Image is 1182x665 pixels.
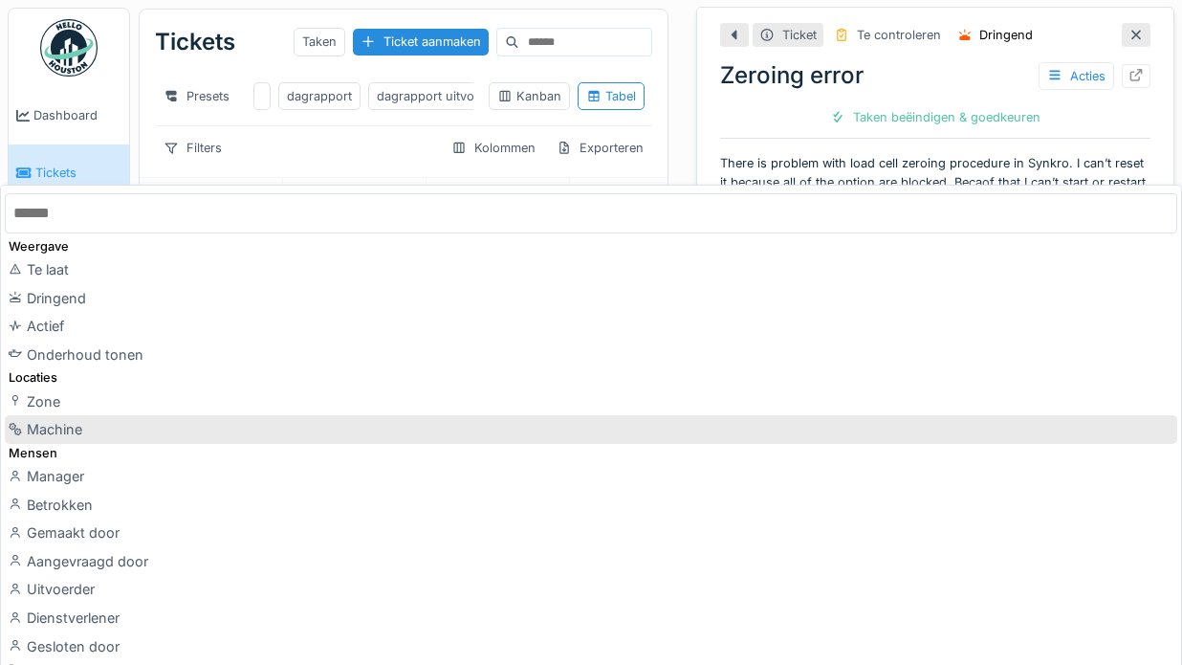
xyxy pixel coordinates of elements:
[287,87,352,105] div: dagrapport
[155,82,238,110] div: Presets
[720,58,1150,93] div: Zeroing error
[5,462,1177,491] div: Manager
[5,604,1177,632] div: Dienstverlener
[5,255,1177,284] div: Te laat
[782,26,817,44] div: Ticket
[5,368,1177,387] div: Locaties
[5,312,1177,341] div: Actief
[979,26,1033,44] div: Dringend
[586,87,636,105] div: Tabel
[5,575,1177,604] div: Uitvoerder
[5,415,1177,444] div: Machine
[5,237,1177,255] div: Weergave
[5,444,1177,462] div: Mensen
[822,104,1048,130] div: Taken beëindigen & goedkeuren
[720,154,1150,210] p: There is problem with load cell zeroing procedure in Synkro. I can’t reset it because all of the ...
[5,491,1177,520] div: Betrokken
[377,87,505,105] div: dagrapport uitvoerder
[5,547,1177,576] div: Aangevraagd door
[5,632,1177,661] div: Gesloten door
[1039,62,1114,90] div: Acties
[5,519,1177,547] div: Gemaakt door
[5,341,1177,369] div: Onderhoud tonen
[5,284,1177,313] div: Dringend
[857,26,941,44] div: Te controleren
[443,134,544,162] div: Kolommen
[548,134,652,162] div: Exporteren
[33,106,121,124] span: Dashboard
[353,29,489,55] div: Ticket aanmaken
[497,87,561,105] div: Kanban
[294,28,345,55] div: Taken
[155,17,235,67] div: Tickets
[155,134,230,162] div: Filters
[5,388,1177,416] div: Zone
[40,19,98,77] img: Badge_color-CXgf-gQk.svg
[35,164,121,182] span: Tickets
